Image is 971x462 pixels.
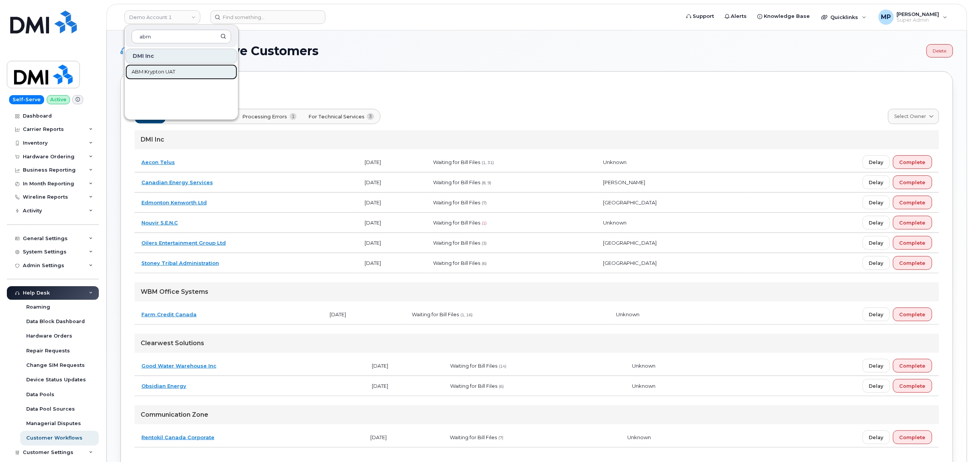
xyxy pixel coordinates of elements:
[482,261,487,266] span: (6)
[927,44,953,57] a: Delete
[632,383,656,389] span: Unknown
[358,233,427,253] td: [DATE]
[900,219,926,226] span: Complete
[863,379,890,393] button: Delay
[869,311,884,318] span: Delay
[603,199,657,206] span: [GEOGRAPHIC_DATA]
[863,196,890,209] button: Delay
[888,109,939,124] a: Select Owner
[482,201,487,206] span: (7)
[450,383,497,389] span: Waiting for Bill Files
[869,260,884,267] span: Delay
[863,256,890,270] button: Delay
[900,239,926,247] span: Complete
[358,193,427,213] td: [DATE]
[135,130,939,149] div: DMI Inc
[141,159,175,165] a: Aecon Telus
[863,430,890,444] button: Delay
[869,239,884,247] span: Delay
[616,311,639,317] span: Unknown
[243,113,287,120] span: Processing Errors
[141,179,213,185] a: Canadian Energy Services
[125,49,237,64] div: DMI Inc
[358,213,427,233] td: [DATE]
[869,159,884,166] span: Delay
[358,172,427,193] td: [DATE]
[141,311,197,317] a: Farm Credit Canada
[365,356,443,376] td: [DATE]
[869,434,884,441] span: Delay
[358,152,427,172] td: [DATE]
[482,160,494,165] span: (1, 31)
[482,241,487,246] span: (3)
[893,236,932,250] button: Complete
[135,334,939,353] div: Clearwest Solutions
[433,199,481,206] span: Waiting for Bill Files
[363,427,443,448] td: [DATE]
[869,362,884,370] span: Delay
[433,240,481,246] span: Waiting for Bill Files
[900,260,926,267] span: Complete
[141,260,219,266] a: Stoney Tribal Administration
[900,199,926,206] span: Complete
[869,199,884,206] span: Delay
[863,359,890,373] button: Delay
[863,236,890,250] button: Delay
[893,196,932,209] button: Complete
[893,155,932,169] button: Complete
[135,282,939,301] div: WBM Office Systems
[499,364,506,369] span: (14)
[900,362,926,370] span: Complete
[482,221,487,226] span: (1)
[893,359,932,373] button: Complete
[498,435,503,440] span: (7)
[461,312,473,317] span: (1, 16)
[628,434,651,440] span: Unknown
[893,379,932,393] button: Complete
[433,159,481,165] span: Waiting for Bill Files
[893,307,932,321] button: Complete
[869,179,884,186] span: Delay
[141,199,207,206] a: Edmonton Kenworth Ltd
[863,175,890,189] button: Delay
[433,260,481,266] span: Waiting for Bill Files
[125,64,237,80] a: ABM Krypton UAT
[450,434,497,440] span: Waiting for Bill Files
[141,434,214,440] a: Rentokil Canada Corporate
[450,363,497,369] span: Waiting for Bill Files
[603,220,627,226] span: Unknown
[893,175,932,189] button: Complete
[482,180,492,185] span: (8, 9)
[367,113,374,120] span: 3
[863,155,890,169] button: Delay
[141,220,178,226] a: Nouvir S.E.N.C
[900,311,926,318] span: Complete
[863,307,890,321] button: Delay
[412,311,459,317] span: Waiting for Bill Files
[323,304,405,325] td: [DATE]
[132,30,231,43] input: Search
[290,113,297,120] span: 1
[895,113,927,120] span: Select Owner
[141,363,216,369] a: Good Water Warehouse Inc
[433,220,481,226] span: Waiting for Bill Files
[135,405,939,424] div: Communication Zone
[893,216,932,229] button: Complete
[900,382,926,390] span: Complete
[893,430,932,444] button: Complete
[365,376,443,396] td: [DATE]
[308,113,365,120] span: For Technical Services
[632,363,656,369] span: Unknown
[900,159,926,166] span: Complete
[900,179,926,186] span: Complete
[141,240,226,246] a: Oilers Entertainment Group Ltd
[603,240,657,246] span: [GEOGRAPHIC_DATA]
[603,179,645,185] span: [PERSON_NAME]
[603,159,627,165] span: Unknown
[863,216,890,229] button: Delay
[499,384,504,389] span: (6)
[900,434,926,441] span: Complete
[141,383,186,389] a: Obsidian Energy
[869,382,884,390] span: Delay
[433,179,481,185] span: Waiting for Bill Files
